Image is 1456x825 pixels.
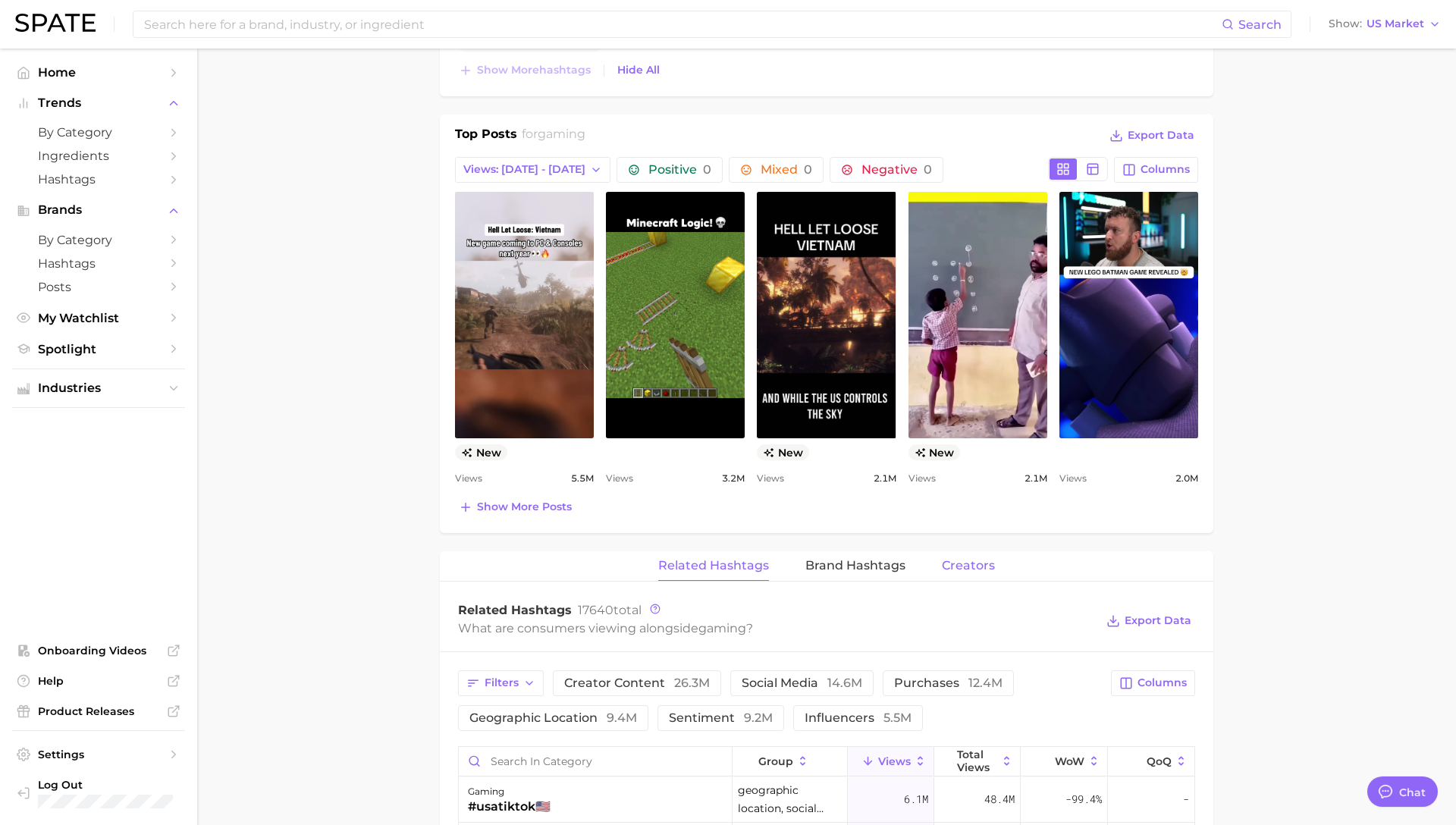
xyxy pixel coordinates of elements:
[1137,676,1187,689] span: Columns
[1147,755,1172,767] span: QoQ
[1106,125,1198,146] button: Export Data
[38,778,190,792] span: Log Out
[38,342,159,356] span: Spotlight
[455,60,595,81] button: Show morehashtags
[883,711,912,725] span: 5.5m
[12,773,185,813] a: Log out. Currently logged in with e-mail ameera.masud@digitas.com.
[648,164,711,176] span: Positive
[1367,20,1424,28] span: US Market
[904,790,928,808] span: 6.1m
[744,711,773,725] span: 9.2m
[468,783,551,801] div: gaming
[957,748,997,773] span: Total Views
[468,798,551,816] div: #usatiktok🇺🇸
[742,677,862,689] span: social media
[38,704,159,718] span: Product Releases
[38,748,159,761] span: Settings
[757,444,809,460] span: new
[463,163,585,176] span: Views: [DATE] - [DATE]
[908,444,961,460] span: new
[861,164,932,176] span: Negative
[12,168,185,191] a: Hashtags
[738,781,842,817] span: geographic location, social media
[934,747,1021,776] button: Total Views
[1175,469,1198,488] span: 2.0m
[477,64,591,77] span: Show more hashtags
[804,162,812,177] span: 0
[12,275,185,299] a: Posts
[458,618,1095,638] div: What are consumers viewing alongside ?
[1329,20,1362,28] span: Show
[878,755,911,767] span: Views
[617,64,660,77] span: Hide All
[578,603,642,617] span: total
[827,676,862,690] span: 14.6m
[38,311,159,325] span: My Watchlist
[722,469,745,488] span: 3.2m
[38,381,159,395] span: Industries
[908,469,936,488] span: Views
[15,14,96,32] img: SPATE
[12,377,185,400] button: Industries
[38,280,159,294] span: Posts
[12,743,185,766] a: Settings
[12,306,185,330] a: My Watchlist
[658,559,769,572] span: Related Hashtags
[578,603,613,617] span: 17640
[1111,670,1195,696] button: Columns
[485,676,519,689] span: Filters
[38,203,159,217] span: Brands
[1059,469,1087,488] span: Views
[1183,790,1189,808] span: -
[761,164,812,176] span: Mixed
[606,469,633,488] span: Views
[1103,610,1195,632] button: Export Data
[1021,747,1107,776] button: WoW
[522,125,585,148] h2: for
[477,500,572,513] span: Show more posts
[38,674,159,688] span: Help
[1108,747,1194,776] button: QoQ
[12,199,185,221] button: Brands
[1325,14,1445,34] button: ShowUS Market
[12,639,185,662] a: Onboarding Videos
[38,233,159,247] span: by Category
[669,712,773,724] span: sentiment
[38,125,159,140] span: by Category
[455,157,610,183] button: Views: [DATE] - [DATE]
[1128,129,1194,142] span: Export Data
[757,469,784,488] span: Views
[455,469,482,488] span: Views
[12,61,185,84] a: Home
[698,621,746,635] span: gaming
[848,747,934,776] button: Views
[12,670,185,692] a: Help
[12,700,185,723] a: Product Releases
[459,747,732,776] input: Search in category
[38,644,159,657] span: Onboarding Videos
[733,747,848,776] button: group
[38,256,159,271] span: Hashtags
[571,469,594,488] span: 5.5m
[458,670,544,696] button: Filters
[459,777,1194,823] button: gaming#usatiktok🇺🇸geographic location, social media6.1m48.4m-99.4%-
[1025,469,1047,488] span: 2.1m
[12,121,185,144] a: by Category
[38,96,159,110] span: Trends
[1238,17,1282,32] span: Search
[12,228,185,252] a: by Category
[12,252,185,275] a: Hashtags
[758,755,793,767] span: group
[469,712,637,724] span: geographic location
[12,144,185,168] a: Ingredients
[1055,755,1084,767] span: WoW
[894,677,1003,689] span: purchases
[674,676,710,690] span: 26.3m
[703,162,711,177] span: 0
[455,444,507,460] span: new
[613,60,664,80] button: Hide All
[924,162,932,177] span: 0
[607,711,637,725] span: 9.4m
[538,127,585,141] span: gaming
[984,790,1015,808] span: 48.4m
